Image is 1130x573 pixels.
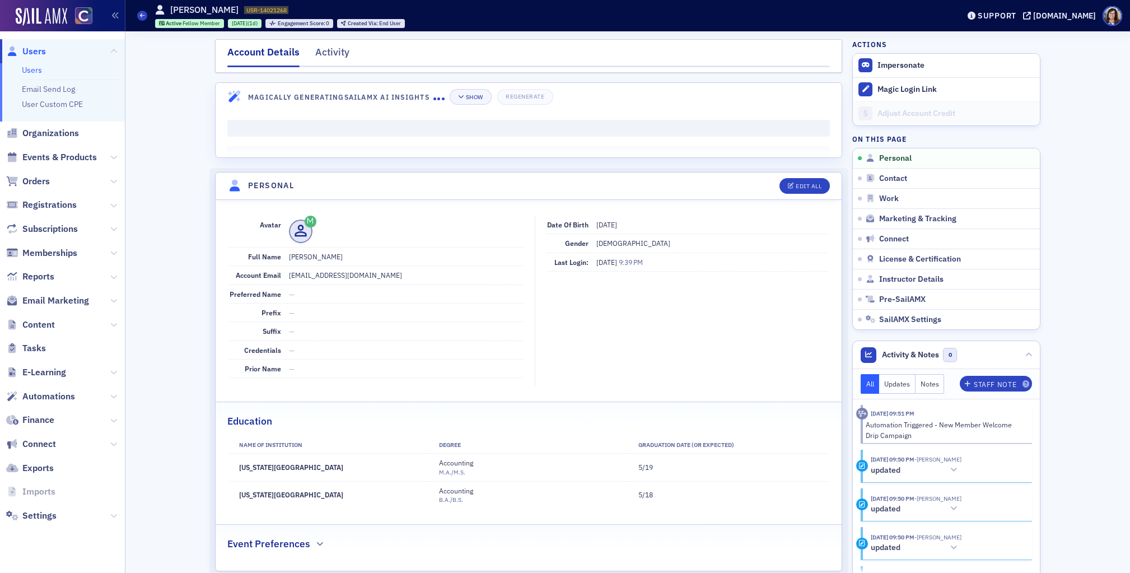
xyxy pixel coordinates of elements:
span: E-Learning [22,366,66,379]
a: Adjust Account Credit [853,101,1040,125]
span: Memberships [22,247,77,259]
span: SailAMX Settings [879,315,941,325]
span: Account Email [236,271,281,279]
div: Staff Note [974,381,1016,388]
a: Tasks [6,342,46,355]
div: Magic Login Link [877,85,1034,95]
span: Settings [22,510,57,522]
h2: Event Preferences [227,537,310,551]
td: Accounting [429,454,628,481]
span: Prior Name [245,364,281,373]
span: — [289,327,295,336]
div: Support [978,11,1016,21]
h5: updated [871,504,900,514]
span: Events & Products [22,151,97,164]
span: Work [879,194,899,204]
a: Organizations [6,127,79,139]
div: Engagement Score: 0 [265,19,333,28]
th: Name of Institution [230,437,429,454]
a: Orders [6,175,50,188]
a: E-Learning [6,366,66,379]
span: Connect [879,234,909,244]
span: Avatar [260,220,281,229]
a: View Homepage [67,7,92,26]
h4: Magically Generating SailAMX AI Insights [248,92,433,102]
span: Automations [22,390,75,403]
td: [US_STATE][GEOGRAPHIC_DATA] [230,481,429,509]
button: updated [871,542,961,554]
button: Regenerate [497,89,553,105]
span: Adam Griffith [914,455,961,463]
dd: [EMAIL_ADDRESS][DOMAIN_NAME] [289,266,523,284]
div: Update [856,538,868,549]
img: SailAMX [75,7,92,25]
h4: Actions [852,39,887,49]
th: Graduation Date (Or Expected) [628,437,828,454]
h2: Education [227,414,272,428]
div: Account Details [227,45,300,67]
div: Edit All [796,183,821,189]
a: Connect [6,438,56,450]
button: Show [450,89,492,105]
time: 9/9/2025 09:50 PM [871,533,914,541]
img: SailAMX [16,8,67,26]
button: Notes [916,374,945,394]
div: (1d) [232,20,258,27]
span: Last Login: [554,258,589,267]
button: updated [871,503,961,515]
span: Engagement Score : [278,20,326,27]
a: Registrations [6,199,77,211]
span: Exports [22,462,54,474]
div: Update [856,460,868,472]
span: 5/19 [638,463,653,472]
span: [DATE] [232,20,248,27]
span: License & Certification [879,254,961,264]
span: Preferred Name [230,290,281,299]
span: 5/18 [638,490,653,499]
div: Adjust Account Credit [877,109,1034,119]
button: Magic Login Link [853,77,1040,101]
span: Orders [22,175,50,188]
button: Edit All [779,178,830,194]
span: Users [22,45,46,58]
span: USR-14021268 [246,6,287,14]
div: End User [348,21,401,27]
span: [DATE] [596,258,619,267]
span: Prefix [262,308,281,317]
span: Organizations [22,127,79,139]
button: updated [871,464,961,476]
span: 9:39 PM [619,258,643,267]
a: Settings [6,510,57,522]
span: Registrations [22,199,77,211]
div: Show [466,94,483,100]
a: Subscriptions [6,223,78,235]
span: Finance [22,414,54,426]
span: B.A./B.S. [439,496,463,504]
div: Created Via: End User [337,19,405,28]
span: Gender [565,239,589,248]
th: Degree [429,437,628,454]
dd: [DEMOGRAPHIC_DATA] [596,234,828,252]
span: Fellow Member [183,20,220,27]
span: — [289,290,295,299]
span: Adam Griffith [914,495,961,502]
a: Active Fellow Member [159,20,221,27]
div: Automation Triggered - New Member Welcome Drip Campaign [866,420,1024,440]
a: Content [6,319,55,331]
span: Reports [22,271,54,283]
span: Active [166,20,183,27]
a: Reports [6,271,54,283]
h4: Personal [248,180,294,192]
a: Events & Products [6,151,97,164]
a: Users [22,65,42,75]
span: Subscriptions [22,223,78,235]
span: 0 [943,348,957,362]
div: 0 [278,21,330,27]
span: Email Marketing [22,295,89,307]
span: Tasks [22,342,46,355]
h5: updated [871,465,900,476]
span: M.A./M.S. [439,468,465,476]
span: Activity & Notes [882,349,939,361]
td: Accounting [429,481,628,509]
span: Personal [879,153,912,164]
